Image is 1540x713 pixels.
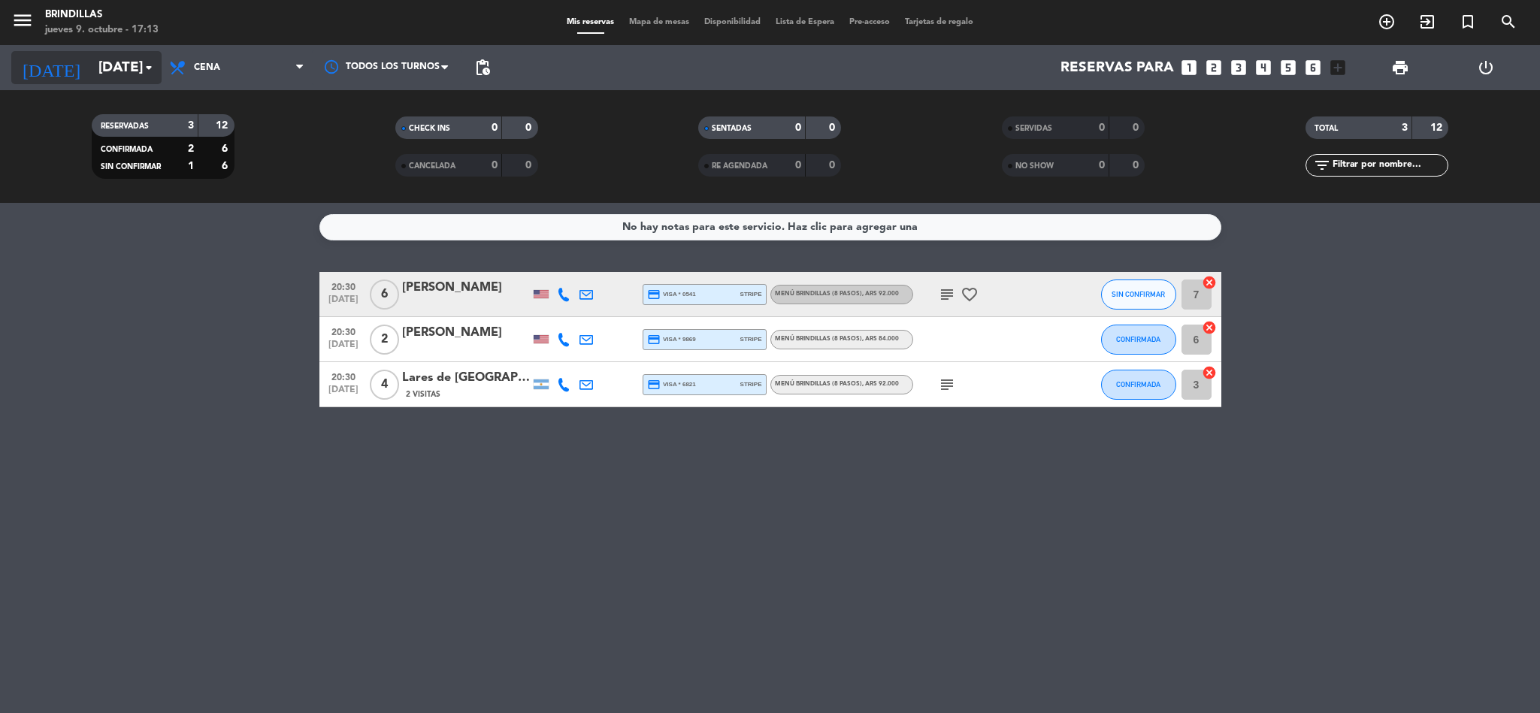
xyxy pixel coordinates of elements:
[1278,58,1298,77] i: looks_5
[222,161,231,171] strong: 6
[409,125,450,132] span: CHECK INS
[1015,162,1054,170] span: NO SHOW
[188,144,194,154] strong: 2
[1060,59,1174,76] span: Reservas para
[1116,335,1160,343] span: CONFIRMADA
[325,295,362,312] span: [DATE]
[559,18,622,26] span: Mis reservas
[1202,275,1217,290] i: cancel
[1101,370,1176,400] button: CONFIRMADA
[402,323,530,343] div: [PERSON_NAME]
[1179,58,1199,77] i: looks_one
[11,9,34,37] button: menu
[11,9,34,32] i: menu
[525,122,534,133] strong: 0
[622,18,697,26] span: Mapa de mesas
[492,122,498,133] strong: 0
[1418,13,1436,31] i: exit_to_app
[775,291,899,297] span: Menú Brindillas (8 Pasos)
[325,322,362,340] span: 20:30
[1328,58,1348,77] i: add_box
[1315,125,1338,132] span: TOTAL
[525,160,534,171] strong: 0
[862,291,899,297] span: , ARS 92.000
[647,333,661,346] i: credit_card
[740,379,762,389] span: stripe
[1112,290,1165,298] span: SIN CONFIRMAR
[1378,13,1396,31] i: add_circle_outline
[473,59,492,77] span: pending_actions
[1015,125,1052,132] span: SERVIDAS
[402,278,530,298] div: [PERSON_NAME]
[712,125,752,132] span: SENTADAS
[325,385,362,402] span: [DATE]
[45,23,159,38] div: jueves 9. octubre - 17:13
[775,336,899,342] span: Menú Brindillas (8 Pasos)
[647,288,661,301] i: credit_card
[370,370,399,400] span: 4
[1099,122,1105,133] strong: 0
[406,388,440,400] span: 2 Visitas
[325,367,362,385] span: 20:30
[842,18,897,26] span: Pre-acceso
[101,122,149,130] span: RESERVADAS
[370,325,399,355] span: 2
[101,146,153,153] span: CONFIRMADA
[1443,45,1529,90] div: LOG OUT
[188,161,194,171] strong: 1
[862,336,899,342] span: , ARS 84.000
[1229,58,1248,77] i: looks_3
[829,160,838,171] strong: 0
[1101,325,1176,355] button: CONFIRMADA
[216,120,231,131] strong: 12
[140,59,158,77] i: arrow_drop_down
[1391,59,1409,77] span: print
[1101,279,1176,310] button: SIN CONFIRMAR
[897,18,981,26] span: Tarjetas de regalo
[1133,122,1142,133] strong: 0
[188,120,194,131] strong: 3
[1254,58,1273,77] i: looks_4
[1402,122,1408,133] strong: 3
[222,144,231,154] strong: 6
[11,51,91,84] i: [DATE]
[1133,160,1142,171] strong: 0
[795,122,801,133] strong: 0
[862,381,899,387] span: , ARS 92.000
[45,8,159,23] div: Brindillas
[647,378,661,391] i: credit_card
[370,279,399,310] span: 6
[938,376,956,394] i: subject
[775,381,899,387] span: Menú Brindillas (8 Pasos)
[1303,58,1323,77] i: looks_6
[402,368,530,388] div: Lares de [GEOGRAPHIC_DATA]
[1499,13,1517,31] i: search
[647,333,696,346] span: visa * 9869
[1116,380,1160,388] span: CONFIRMADA
[622,219,918,236] div: No hay notas para este servicio. Haz clic para agregar una
[712,162,767,170] span: RE AGENDADA
[492,160,498,171] strong: 0
[795,160,801,171] strong: 0
[194,62,220,73] span: Cena
[101,163,161,171] span: SIN CONFIRMAR
[1331,157,1448,174] input: Filtrar por nombre...
[647,288,696,301] span: visa * 0541
[740,334,762,344] span: stripe
[325,340,362,357] span: [DATE]
[1099,160,1105,171] strong: 0
[647,378,696,391] span: visa * 6821
[961,286,979,304] i: favorite_border
[829,122,838,133] strong: 0
[325,277,362,295] span: 20:30
[740,289,762,299] span: stripe
[1459,13,1477,31] i: turned_in_not
[1313,156,1331,174] i: filter_list
[409,162,455,170] span: CANCELADA
[1430,122,1445,133] strong: 12
[1477,59,1495,77] i: power_settings_new
[768,18,842,26] span: Lista de Espera
[1204,58,1224,77] i: looks_two
[938,286,956,304] i: subject
[1202,365,1217,380] i: cancel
